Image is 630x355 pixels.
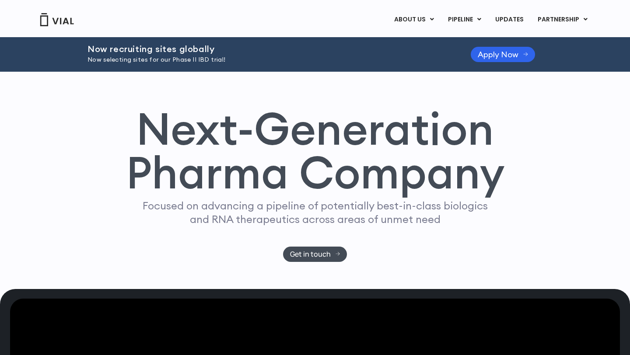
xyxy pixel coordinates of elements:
span: Apply Now [478,51,518,58]
h2: Now recruiting sites globally [87,44,449,54]
a: Apply Now [471,47,535,62]
h1: Next-Generation Pharma Company [126,107,504,195]
a: UPDATES [488,12,530,27]
p: Now selecting sites for our Phase II IBD trial! [87,55,449,65]
a: ABOUT USMenu Toggle [387,12,441,27]
span: Get in touch [290,251,331,258]
img: Vial Logo [39,13,74,26]
a: PARTNERSHIPMenu Toggle [531,12,595,27]
a: PIPELINEMenu Toggle [441,12,488,27]
p: Focused on advancing a pipeline of potentially best-in-class biologics and RNA therapeutics acros... [139,199,491,226]
a: Get in touch [283,247,347,262]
